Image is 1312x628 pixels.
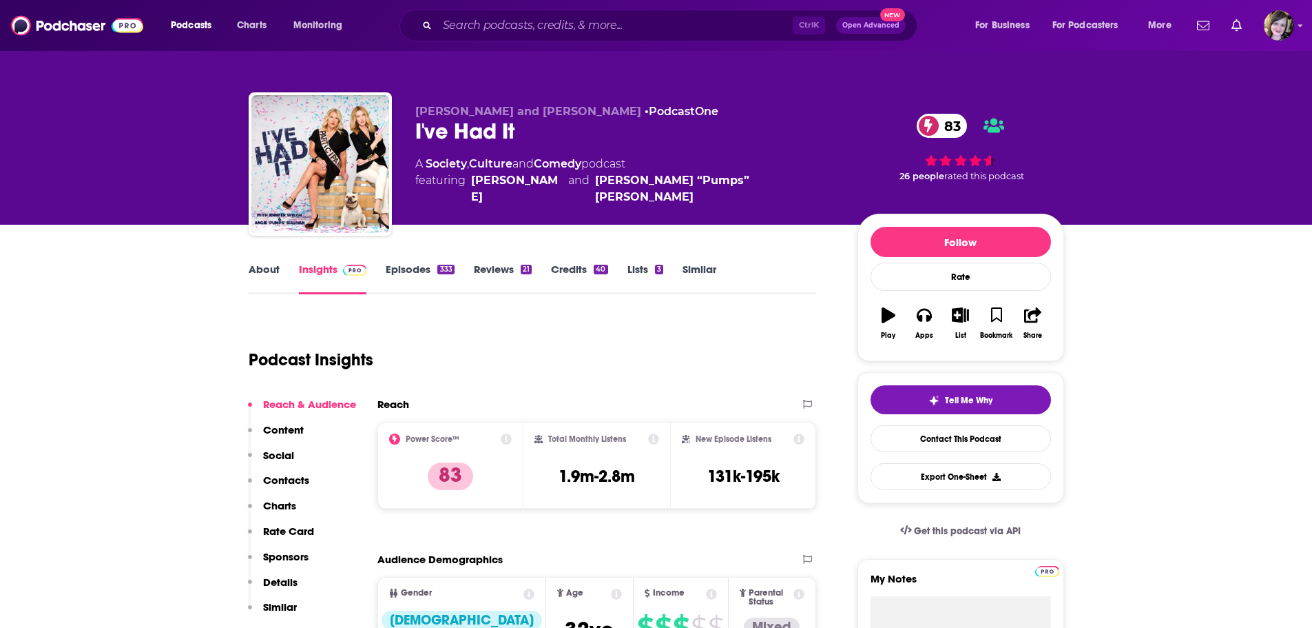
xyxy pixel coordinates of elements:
div: Bookmark [980,332,1012,340]
button: Reach & Audience [248,398,356,423]
button: Bookmark [979,298,1014,348]
p: Charts [263,499,296,512]
p: Rate Card [263,525,314,538]
span: featuring [415,172,835,205]
h2: New Episode Listens [696,434,771,444]
p: Content [263,423,304,436]
span: For Business [975,16,1030,35]
button: Sponsors [248,550,309,576]
p: Details [263,576,298,589]
button: Charts [248,499,296,525]
button: Social [248,449,294,474]
a: Comedy [534,157,581,170]
div: Share [1023,332,1042,340]
h2: Power Score™ [406,434,459,444]
button: List [942,298,978,348]
div: 83 26 peoplerated this podcast [857,105,1064,190]
button: Export One-Sheet [871,463,1051,490]
button: Show profile menu [1264,10,1294,41]
a: PodcastOne [649,105,718,118]
p: 83 [428,463,473,490]
span: Parental Status [749,589,791,607]
img: I've Had It [251,95,389,233]
button: Content [248,423,304,449]
a: Show notifications dropdown [1226,14,1247,37]
button: Similar [248,600,297,626]
div: Apps [915,332,933,340]
button: Follow [871,227,1051,257]
p: Contacts [263,474,309,487]
h2: Total Monthly Listens [548,434,626,444]
div: 40 [594,265,607,274]
img: Podchaser Pro [343,265,367,276]
span: and [568,172,590,205]
a: Contact This Podcast [871,425,1051,452]
span: Tell Me Why [945,395,992,406]
span: Monitoring [293,16,342,35]
button: open menu [284,14,360,37]
a: Angie “Pumps” Sullivan [595,172,835,205]
button: open menu [1043,14,1138,37]
div: Search podcasts, credits, & more... [413,10,930,41]
span: New [880,8,905,21]
button: open menu [161,14,229,37]
a: About [249,263,280,294]
button: Share [1014,298,1050,348]
button: open menu [1138,14,1189,37]
div: 3 [655,265,663,274]
span: For Podcasters [1052,16,1118,35]
img: User Profile [1264,10,1294,41]
span: Age [566,589,583,598]
a: Lists3 [627,263,663,294]
a: Culture [469,157,512,170]
span: rated this podcast [944,171,1024,181]
span: 26 people [899,171,944,181]
button: Play [871,298,906,348]
h3: 131k-195k [707,466,780,487]
span: Ctrl K [793,17,825,34]
span: Charts [237,16,267,35]
label: My Notes [871,572,1051,596]
button: Open AdvancedNew [836,17,906,34]
span: , [467,157,469,170]
div: 21 [521,265,532,274]
a: Podchaser - Follow, Share and Rate Podcasts [11,12,143,39]
h2: Reach [377,398,409,411]
span: Gender [401,589,432,598]
h3: 1.9m-2.8m [559,466,635,487]
button: open menu [966,14,1047,37]
span: Open Advanced [842,22,899,29]
a: Society [426,157,467,170]
div: List [955,332,966,340]
a: Pro website [1035,564,1059,577]
div: A podcast [415,156,835,205]
a: Episodes333 [386,263,454,294]
button: Apps [906,298,942,348]
a: Show notifications dropdown [1191,14,1215,37]
span: 83 [930,114,968,138]
a: Charts [228,14,275,37]
button: Rate Card [248,525,314,550]
button: Contacts [248,474,309,499]
input: Search podcasts, credits, & more... [437,14,793,37]
span: More [1148,16,1172,35]
div: 333 [437,265,454,274]
h2: Audience Demographics [377,553,503,566]
p: Social [263,449,294,462]
div: Rate [871,263,1051,291]
button: Details [248,576,298,601]
p: Sponsors [263,550,309,563]
a: Similar [683,263,716,294]
h1: Podcast Insights [249,350,373,370]
p: Reach & Audience [263,398,356,411]
p: Similar [263,600,297,614]
span: [PERSON_NAME] and [PERSON_NAME] [415,105,641,118]
span: Income [653,589,685,598]
span: Get this podcast via API [914,525,1021,537]
img: tell me why sparkle [928,395,939,406]
a: InsightsPodchaser Pro [299,263,367,294]
a: Jennifer Welch [471,172,563,205]
span: Podcasts [171,16,211,35]
div: Play [881,332,895,340]
a: Credits40 [551,263,607,294]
